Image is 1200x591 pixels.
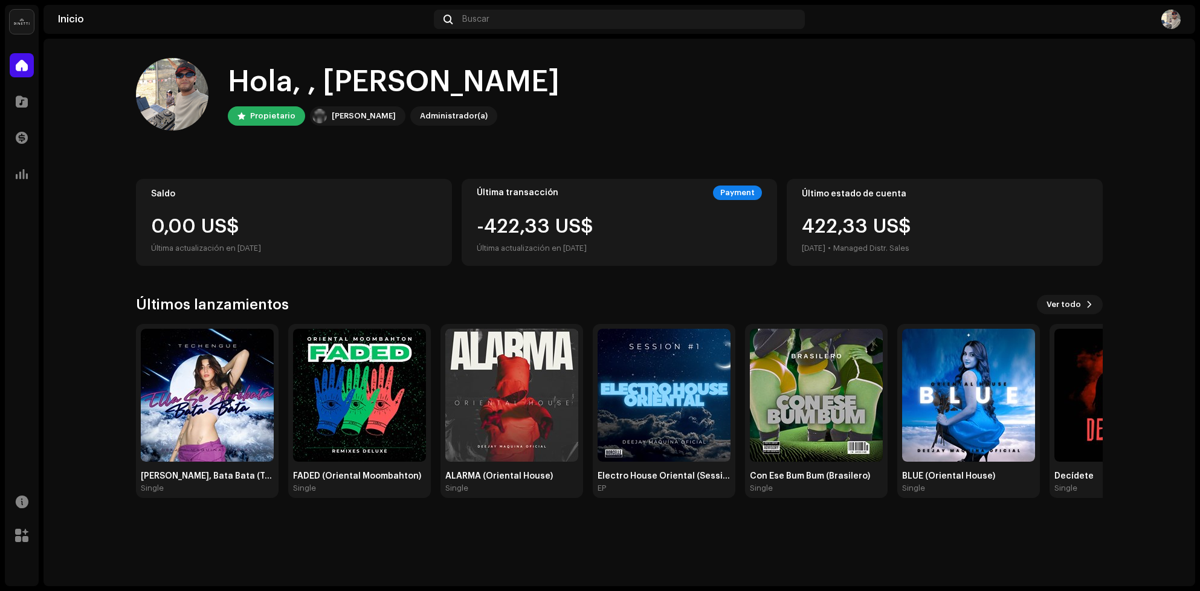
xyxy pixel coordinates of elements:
img: 02a7c2d3-3c89-4098-b12f-2ff2945c95ee [10,10,34,34]
img: 852d329a-1acc-4078-8467-7e42b92f1d24 [1161,10,1181,29]
img: 80ec0770-e651-4a04-bea0-b10b7e017ff6 [293,329,426,462]
div: Single [293,483,316,493]
div: Última actualización en [DATE] [151,241,437,256]
div: Hola, , [PERSON_NAME] [228,63,560,102]
img: 2c0464d5-f4eb-493e-b3dc-92e00451243d [750,329,883,462]
div: EP [598,483,606,493]
div: Con Ese Bum Bum (Brasilero) [750,471,883,481]
img: 2ef7b3aa-0039-4a8f-bae5-9b9ec2c46cee [598,329,731,462]
button: Ver todo [1037,295,1103,314]
span: Buscar [462,15,489,24]
div: Single [445,483,468,493]
div: Inicio [58,15,429,24]
div: Último estado de cuenta [802,189,1088,199]
div: Single [141,483,164,493]
div: Saldo [151,189,437,199]
div: Managed Distr. Sales [833,241,909,256]
img: fc3aa86e-02b3-4b98-9bdf-980f02e134cf [902,329,1035,462]
div: Payment [713,186,762,200]
div: Propietario [250,109,295,123]
div: FADED (Oriental Moombahton) [293,471,426,481]
h3: Últimos lanzamientos [136,295,289,314]
div: Electro House Oriental (Session #1) [598,471,731,481]
re-o-card-value: Saldo [136,179,452,266]
div: [DATE] [802,241,825,256]
div: Última actualización en [DATE] [477,241,593,256]
div: BLUE (Oriental House) [902,471,1035,481]
span: Ver todo [1047,292,1081,317]
div: [PERSON_NAME] [332,109,396,123]
div: Decídete [1054,471,1187,481]
div: ALARMA (Oriental House) [445,471,578,481]
div: [PERSON_NAME], Bata Bata (Techengue) [141,471,274,481]
div: Single [902,483,925,493]
re-o-card-value: Último estado de cuenta [787,179,1103,266]
div: Single [750,483,773,493]
img: f619fff8-33c8-4547-a5aa-6b3de3b3596e [141,329,274,462]
img: 2a680c3b-e052-4f1c-8eca-2f99b0d601ca [1054,329,1187,462]
div: • [828,241,831,256]
img: 45320ecf-f5d2-4776-b93d-0ba00729392f [445,329,578,462]
img: 852d329a-1acc-4078-8467-7e42b92f1d24 [136,58,208,131]
div: Single [1054,483,1077,493]
img: 02a7c2d3-3c89-4098-b12f-2ff2945c95ee [312,109,327,123]
div: Última transacción [477,188,558,198]
div: Administrador(a) [420,109,488,123]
